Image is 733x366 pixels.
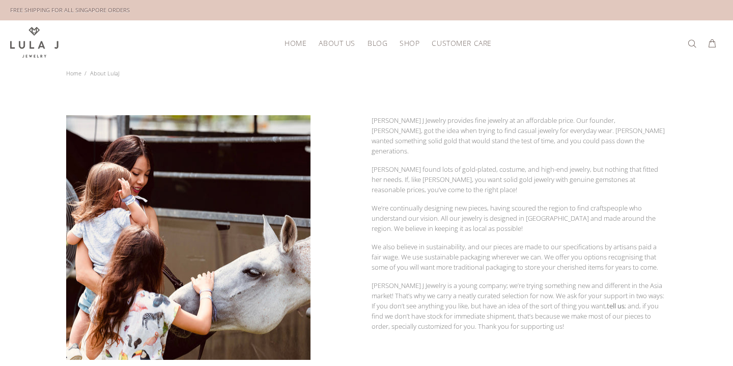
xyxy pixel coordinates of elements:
[10,5,130,16] div: FREE SHIPPING FOR ALL SINGAPORE ORDERS
[432,39,491,47] span: Customer Care
[66,69,81,77] a: Home
[372,280,667,331] p: [PERSON_NAME] J Jewelry is a young company; we’re trying something new and different in the Asia ...
[361,35,393,51] a: Blog
[400,39,419,47] span: Shop
[319,39,355,47] span: About Us
[372,203,667,233] p: We’re continually designing new pieces, having scoured the region to find craftspeople who unders...
[372,115,667,156] p: [PERSON_NAME] J Jewelry provides fine jewelry at an affordable price. Our founder, [PERSON_NAME],...
[368,39,387,47] span: Blog
[84,66,123,81] li: About LulaJ
[426,35,491,51] a: Customer Care
[278,35,313,51] a: HOME
[372,242,667,272] p: We also believe in sustainability, and our pieces are made to our specifications by artisans paid...
[607,301,625,310] a: tell us
[393,35,426,51] a: Shop
[372,164,667,195] p: [PERSON_NAME] found lots of gold-plated, costume, and high-end jewelry, but nothing that fitted h...
[313,35,361,51] a: About Us
[285,39,306,47] span: HOME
